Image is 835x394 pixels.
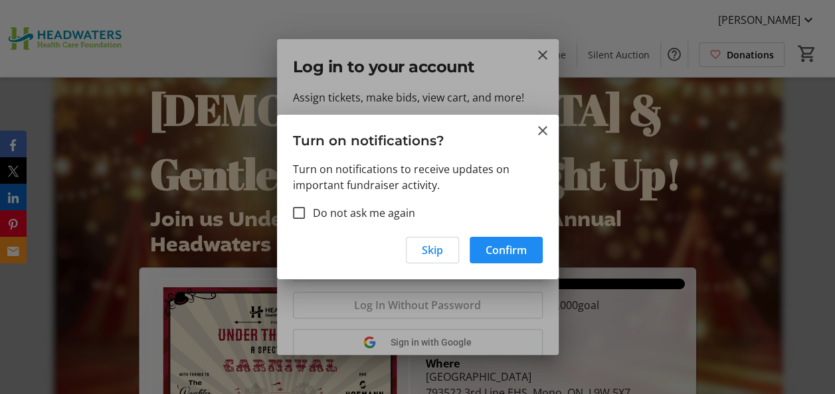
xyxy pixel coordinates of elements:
button: Skip [406,237,459,263]
span: Confirm [486,242,527,258]
p: Turn on notifications to receive updates on important fundraiser activity. [293,161,543,193]
button: Confirm [470,237,543,263]
label: Do not ask me again [305,205,415,221]
h3: Turn on notifications? [277,115,559,161]
button: Close [535,123,551,139]
span: Skip [422,242,443,258]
